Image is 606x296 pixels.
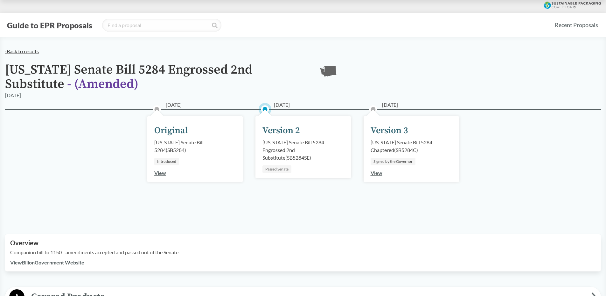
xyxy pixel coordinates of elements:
div: [US_STATE] Senate Bill 5284 Engrossed 2nd Substitute ( SB5284SE ) [262,139,344,162]
div: Version 2 [262,124,300,137]
div: Signed by the Governor [371,158,415,165]
div: [US_STATE] Senate Bill 5284 Chaptered ( SB5284C ) [371,139,452,154]
div: Introduced [154,158,179,165]
span: [DATE] [274,101,290,109]
div: Version 3 [371,124,408,137]
a: ‹Back to results [5,48,39,54]
span: [DATE] [382,101,398,109]
button: Guide to EPR Proposals [5,20,94,30]
p: Companion bill to 1150 - amendments accepted and passed out of the Senate. [10,249,596,256]
div: Original [154,124,188,137]
div: Passed Senate [262,165,291,173]
span: [DATE] [166,101,182,109]
div: [US_STATE] Senate Bill 5284 ( SB5284 ) [154,139,236,154]
h1: [US_STATE] Senate Bill 5284 Engrossed 2nd Substitute [5,63,310,91]
input: Find a proposal [102,19,221,32]
h2: Overview [10,239,596,247]
div: [DATE] [5,91,21,99]
a: View [371,170,382,176]
a: Recent Proposals [552,18,601,32]
a: ViewBillonGovernment Website [10,259,84,265]
a: View [154,170,166,176]
span: - ( Amended ) [67,76,138,92]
